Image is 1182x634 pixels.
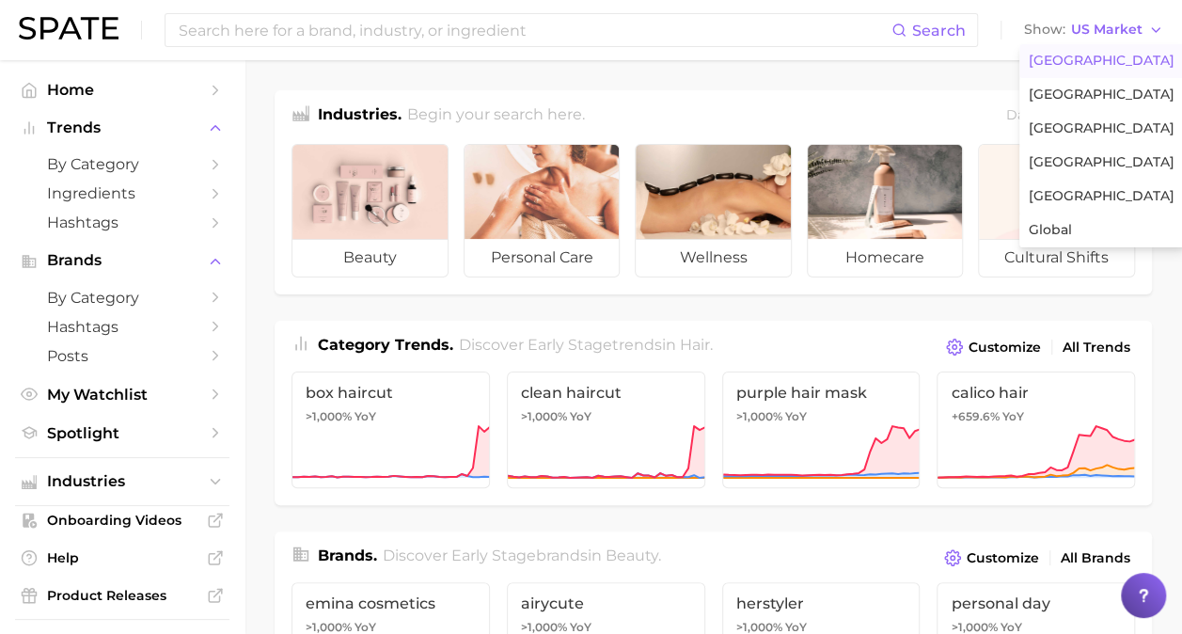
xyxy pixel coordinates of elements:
span: Show [1024,24,1065,35]
a: beauty [292,144,449,277]
span: >1,000% [736,409,782,423]
a: Hashtags [15,208,229,237]
div: Data update: [DATE] [1006,103,1135,129]
a: All Trends [1058,335,1135,360]
button: Customize [939,545,1044,571]
span: YoY [1001,409,1023,424]
span: [GEOGRAPHIC_DATA] [1029,120,1174,136]
span: herstyler [736,594,906,612]
span: wellness [636,239,791,277]
span: All Trends [1063,340,1130,356]
a: by Category [15,150,229,179]
span: Help [47,549,197,566]
a: Posts [15,341,229,371]
a: My Watchlist [15,380,229,409]
a: cultural shifts [978,144,1135,277]
a: Hashtags [15,312,229,341]
a: Help [15,544,229,572]
button: Brands [15,246,229,275]
span: Spotlight [47,424,197,442]
span: calico hair [951,384,1121,402]
span: [GEOGRAPHIC_DATA] [1029,87,1174,103]
a: Spotlight [15,419,229,448]
a: Product Releases [15,581,229,610]
span: >1,000% [521,409,567,423]
a: personal care [464,144,621,277]
a: clean haircut>1,000% YoY [507,372,705,488]
span: by Category [47,155,197,173]
a: calico hair+659.6% YoY [937,372,1135,488]
span: >1,000% [951,620,997,634]
span: Brands . [318,547,377,564]
input: Search here for a brand, industry, or ingredient [177,14,891,46]
a: purple hair mask>1,000% YoY [722,372,921,488]
span: Hashtags [47,318,197,336]
button: Trends [15,114,229,142]
span: Industries [47,473,197,490]
span: [GEOGRAPHIC_DATA] [1029,154,1174,170]
a: wellness [635,144,792,277]
span: +659.6% [951,409,999,423]
span: My Watchlist [47,386,197,404]
span: [GEOGRAPHIC_DATA] [1029,53,1174,69]
span: Category Trends . [318,336,453,354]
button: ShowUS Market [1019,18,1168,42]
span: Customize [969,340,1041,356]
img: SPATE [19,17,118,40]
a: All Brands [1056,546,1135,571]
span: >1,000% [736,620,782,634]
span: personal care [465,239,620,277]
a: box haircut>1,000% YoY [292,372,490,488]
a: by Category [15,283,229,312]
span: Discover Early Stage trends in . [459,336,713,354]
span: by Category [47,289,197,307]
span: Global [1029,222,1072,238]
span: Posts [47,347,197,365]
span: Product Releases [47,587,197,604]
span: Onboarding Videos [47,512,197,529]
a: Home [15,75,229,104]
a: Onboarding Videos [15,506,229,534]
span: Brands [47,252,197,269]
span: All Brands [1061,550,1130,566]
span: emina cosmetics [306,594,476,612]
span: box haircut [306,384,476,402]
button: Industries [15,468,229,496]
span: beauty [606,547,658,564]
span: YoY [355,409,376,424]
span: clean haircut [521,384,691,402]
span: airycute [521,594,691,612]
span: Ingredients [47,184,197,202]
span: personal day [951,594,1121,612]
span: homecare [808,239,963,277]
span: beauty [292,239,448,277]
a: Ingredients [15,179,229,208]
span: purple hair mask [736,384,906,402]
span: >1,000% [521,620,567,634]
h1: Industries. [318,103,402,129]
span: Hashtags [47,214,197,231]
span: >1,000% [306,620,352,634]
span: >1,000% [306,409,352,423]
span: [GEOGRAPHIC_DATA] [1029,188,1174,204]
h2: Begin your search here. [407,103,585,129]
span: Search [912,22,966,40]
span: cultural shifts [979,239,1134,277]
span: Trends [47,119,197,136]
span: Discover Early Stage brands in . [383,547,661,564]
a: homecare [807,144,964,277]
span: YoY [570,409,591,424]
span: US Market [1071,24,1143,35]
span: Customize [967,550,1039,566]
span: YoY [785,409,807,424]
span: Home [47,81,197,99]
button: Customize [941,334,1046,360]
span: hair [680,336,710,354]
